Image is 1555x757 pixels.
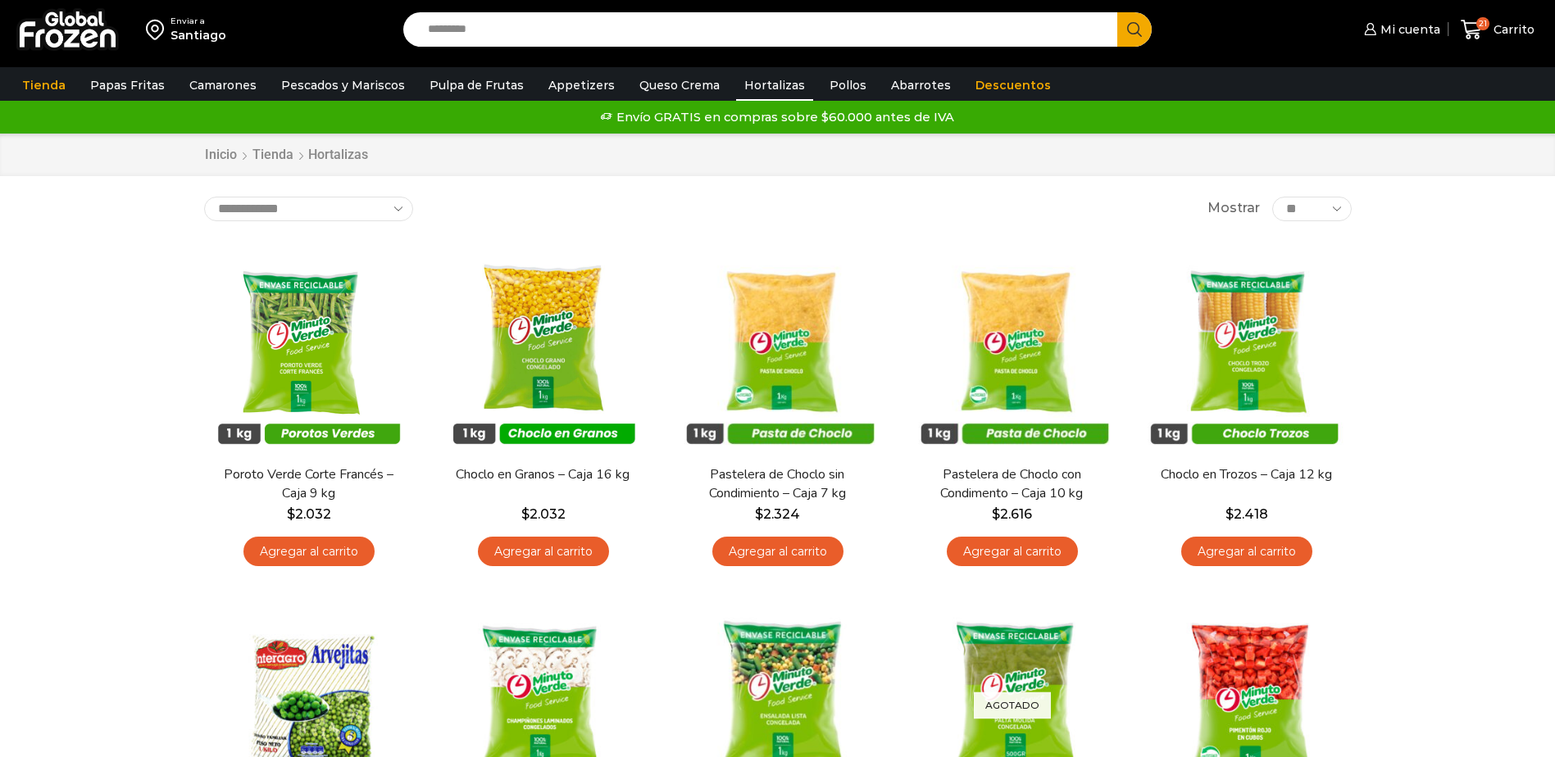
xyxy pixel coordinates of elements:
[947,537,1078,567] a: Agregar al carrito: “Pastelera de Choclo con Condimento - Caja 10 kg”
[1152,465,1340,484] a: Choclo en Trozos – Caja 12 kg
[1181,537,1312,567] a: Agregar al carrito: “Choclo en Trozos - Caja 12 kg”
[1207,199,1260,218] span: Mostrar
[171,27,226,43] div: Santiago
[917,465,1106,503] a: Pastelera de Choclo con Condimento – Caja 10 kg
[421,70,532,101] a: Pulpa de Frutas
[14,70,74,101] a: Tienda
[204,197,413,221] select: Pedido de la tienda
[448,465,637,484] a: Choclo en Granos – Caja 16 kg
[1476,17,1489,30] span: 21
[287,506,295,522] span: $
[1489,21,1535,38] span: Carrito
[82,70,173,101] a: Papas Fritas
[171,16,226,27] div: Enviar a
[1376,21,1440,38] span: Mi cuenta
[712,537,843,567] a: Agregar al carrito: “Pastelera de Choclo sin Condimiento - Caja 7 kg”
[992,506,1032,522] bdi: 2.616
[755,506,800,522] bdi: 2.324
[243,537,375,567] a: Agregar al carrito: “Poroto Verde Corte Francés - Caja 9 kg”
[478,537,609,567] a: Agregar al carrito: “Choclo en Granos - Caja 16 kg”
[992,506,1000,522] span: $
[683,465,871,503] a: Pastelera de Choclo sin Condimiento – Caja 7 kg
[204,146,368,165] nav: Breadcrumb
[1225,506,1234,522] span: $
[755,506,763,522] span: $
[308,147,368,162] h1: Hortalizas
[214,465,402,503] a: Poroto Verde Corte Francés – Caja 9 kg
[631,70,728,101] a: Queso Crema
[1117,12,1152,47] button: Search button
[821,70,875,101] a: Pollos
[146,16,171,43] img: address-field-icon.svg
[521,506,566,522] bdi: 2.032
[883,70,959,101] a: Abarrotes
[204,146,238,165] a: Inicio
[287,506,331,522] bdi: 2.032
[974,692,1051,719] p: Agotado
[273,70,413,101] a: Pescados y Mariscos
[252,146,294,165] a: Tienda
[1457,11,1539,49] a: 21 Carrito
[540,70,623,101] a: Appetizers
[967,70,1059,101] a: Descuentos
[1225,506,1268,522] bdi: 2.418
[181,70,265,101] a: Camarones
[1360,13,1440,46] a: Mi cuenta
[736,70,813,101] a: Hortalizas
[521,506,530,522] span: $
